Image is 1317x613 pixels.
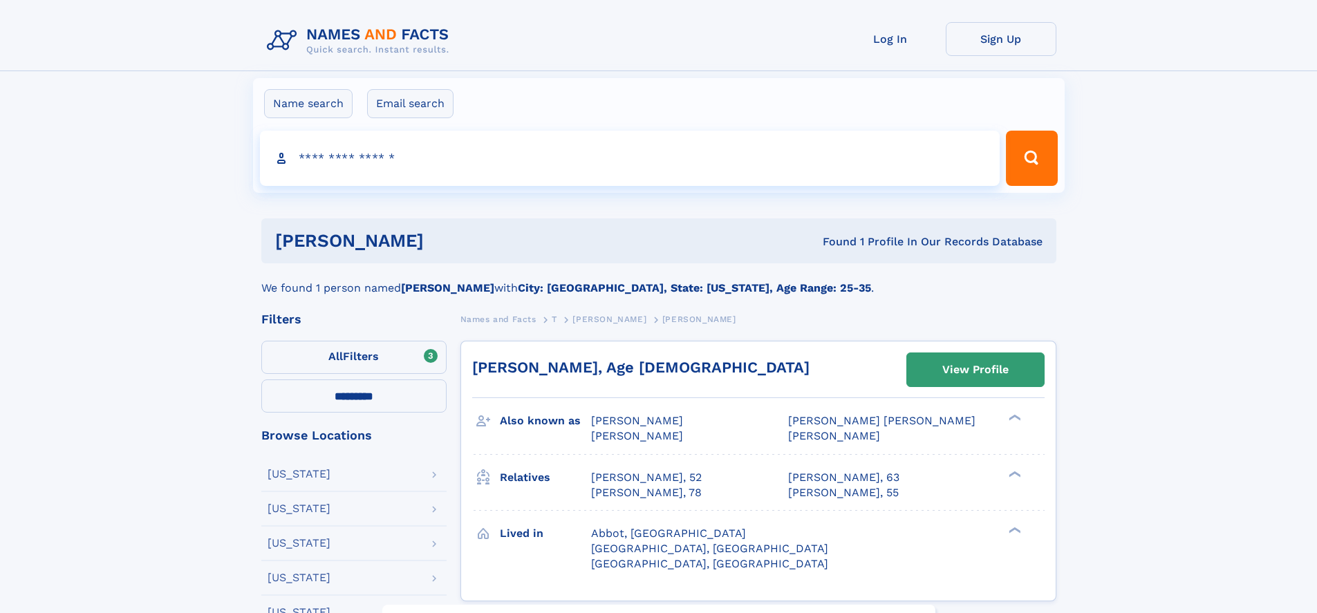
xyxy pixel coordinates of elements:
a: View Profile [907,353,1044,386]
div: Browse Locations [261,429,447,442]
a: [PERSON_NAME], 63 [788,470,899,485]
div: ❯ [1005,413,1022,422]
img: Logo Names and Facts [261,22,460,59]
h3: Also known as [500,409,591,433]
h3: Lived in [500,522,591,545]
a: Names and Facts [460,310,536,328]
a: [PERSON_NAME] [572,310,646,328]
div: Found 1 Profile In Our Records Database [623,234,1043,249]
span: [PERSON_NAME] [662,314,736,324]
span: All [328,350,343,363]
h1: [PERSON_NAME] [275,232,624,249]
div: View Profile [942,354,1009,386]
a: [PERSON_NAME], 52 [591,470,702,485]
input: search input [260,131,1000,186]
a: [PERSON_NAME], 55 [788,485,899,500]
h3: Relatives [500,466,591,489]
div: ❯ [1005,469,1022,478]
b: [PERSON_NAME] [401,281,494,294]
b: City: [GEOGRAPHIC_DATA], State: [US_STATE], Age Range: 25-35 [518,281,871,294]
div: [US_STATE] [268,538,330,549]
a: [PERSON_NAME], Age [DEMOGRAPHIC_DATA] [472,359,810,376]
div: [US_STATE] [268,572,330,583]
div: [US_STATE] [268,503,330,514]
span: [PERSON_NAME] [PERSON_NAME] [788,414,975,427]
a: [PERSON_NAME], 78 [591,485,702,500]
button: Search Button [1006,131,1057,186]
div: Filters [261,313,447,326]
a: T [552,310,557,328]
div: [US_STATE] [268,469,330,480]
div: We found 1 person named with . [261,263,1056,296]
label: Email search [367,89,454,118]
span: [PERSON_NAME] [591,414,683,427]
span: [PERSON_NAME] [591,429,683,442]
a: Log In [835,22,946,56]
span: [PERSON_NAME] [788,429,880,442]
span: T [552,314,557,324]
label: Name search [264,89,353,118]
span: [GEOGRAPHIC_DATA], [GEOGRAPHIC_DATA] [591,557,828,570]
label: Filters [261,341,447,374]
a: Sign Up [946,22,1056,56]
span: Abbot, [GEOGRAPHIC_DATA] [591,527,746,540]
div: ❯ [1005,525,1022,534]
span: [PERSON_NAME] [572,314,646,324]
span: [GEOGRAPHIC_DATA], [GEOGRAPHIC_DATA] [591,542,828,555]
